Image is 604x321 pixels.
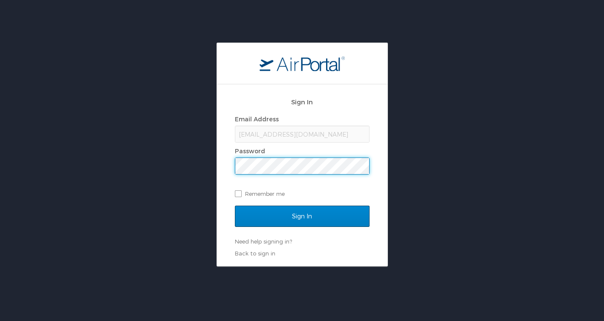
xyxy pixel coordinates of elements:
[235,206,370,227] input: Sign In
[235,238,292,245] a: Need help signing in?
[235,147,265,155] label: Password
[260,56,345,71] img: logo
[235,97,370,107] h2: Sign In
[235,115,279,123] label: Email Address
[235,187,370,200] label: Remember me
[235,250,275,257] a: Back to sign in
